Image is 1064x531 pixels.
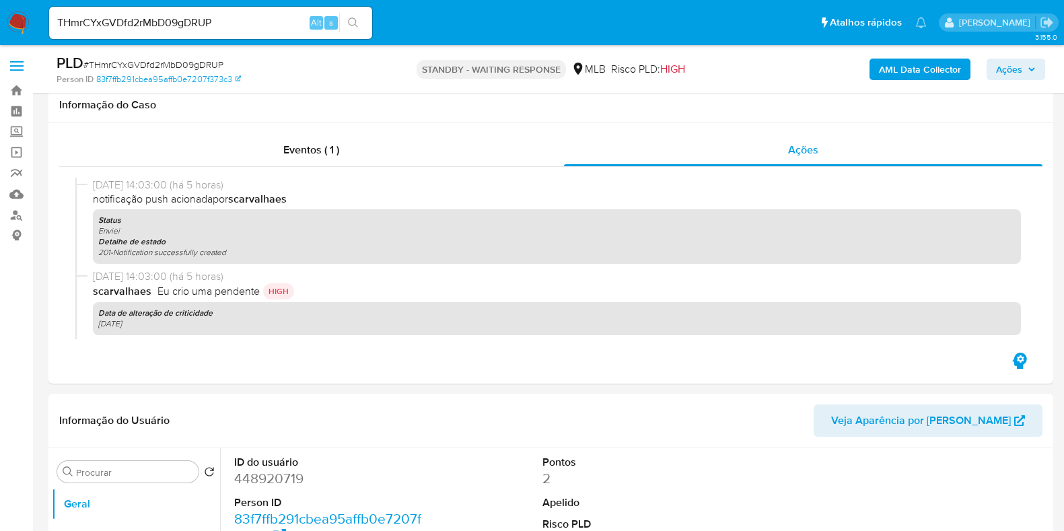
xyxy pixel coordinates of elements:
[52,488,220,520] button: Geral
[98,246,226,258] i: 201-Notification successfully created
[788,142,818,157] span: Ações
[93,192,1021,207] span: notificação push acionada por
[959,16,1035,29] p: sara.carvalhaes@mercadopago.com.br
[987,59,1045,80] button: Ações
[157,284,260,299] span: Eu crio uma pendente
[49,14,372,32] input: Pesquise usuários ou casos...
[915,17,927,28] a: Notificações
[93,283,154,299] b: scarvalhaes
[542,469,735,488] dd: 2
[879,59,961,80] b: AML Data Collector
[660,61,685,77] span: HIGH
[98,225,120,236] i: Enviei
[542,495,735,510] dt: Apelido
[93,269,1021,284] span: [DATE] 14:03:00 (há 5 horas)
[228,191,287,207] b: scarvalhaes
[98,307,213,319] b: Data de alteração de criticidade
[571,62,606,77] div: MLB
[98,236,166,248] b: Detalhe de estado
[611,62,685,77] span: Risco PLD:
[93,178,1021,192] span: [DATE] 14:03:00 (há 5 horas)
[283,142,339,157] span: Eventos ( 1 )
[98,318,122,329] i: [DATE]
[76,466,193,479] input: Procurar
[96,73,241,85] a: 83f7ffb291cbea95affb0e7207f373c3
[234,469,427,488] dd: 448920719
[1040,15,1054,30] a: Sair
[63,466,73,477] button: Procurar
[870,59,970,80] button: AML Data Collector
[204,466,215,481] button: Retornar ao pedido padrão
[542,455,735,470] dt: Pontos
[311,16,322,29] span: Alt
[234,495,427,510] dt: Person ID
[417,60,566,79] p: STANDBY - WAITING RESPONSE
[59,414,170,427] h1: Informação do Usuário
[234,455,427,470] dt: ID do usuário
[263,283,294,299] p: HIGH
[996,59,1022,80] span: Ações
[830,15,902,30] span: Atalhos rápidos
[57,73,94,85] b: Person ID
[814,404,1042,437] button: Veja Aparência por [PERSON_NAME]
[57,52,83,73] b: PLD
[83,58,223,71] span: # THmrCYxGVDfd2rMbD09gDRUP
[831,404,1011,437] span: Veja Aparência por [PERSON_NAME]
[98,214,121,226] b: Status
[329,16,333,29] span: s
[339,13,367,32] button: search-icon
[59,98,1042,112] h1: Informação do Caso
